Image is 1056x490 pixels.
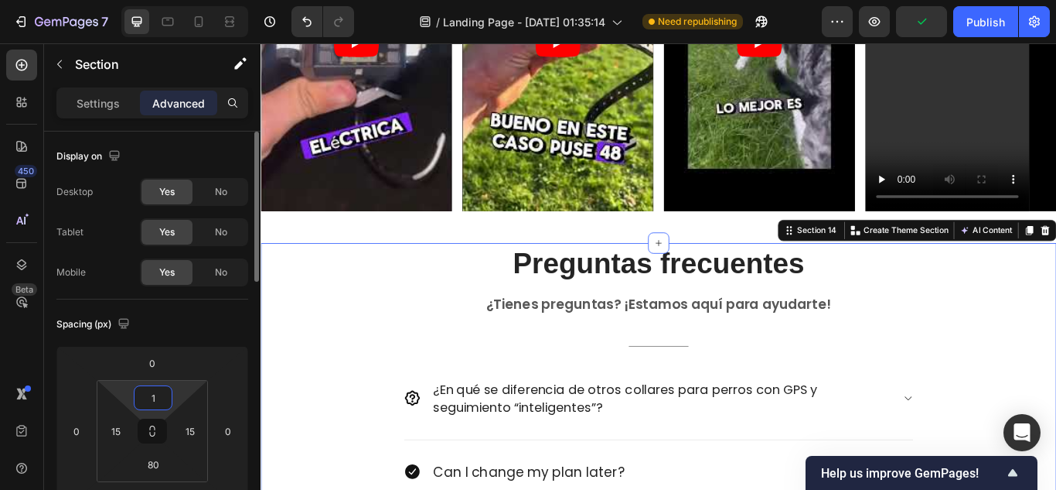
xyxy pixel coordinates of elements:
[152,95,205,111] p: Advanced
[821,464,1022,482] button: Show survey - Help us improve GemPages!
[215,266,227,279] span: No
[56,185,93,199] div: Desktop
[1003,414,1041,451] div: Open Intercom Messenger
[77,95,120,111] p: Settings
[6,6,115,37] button: 7
[622,211,674,225] div: Section 14
[215,185,227,199] span: No
[436,14,440,30] span: /
[65,420,88,443] input: 0
[216,420,240,443] input: 0
[261,43,1056,490] iframe: Design area
[291,6,354,37] div: Undo/Redo
[159,225,175,239] span: Yes
[75,55,202,74] p: Section
[159,266,175,279] span: Yes
[56,266,86,279] div: Mobile
[104,420,128,443] input: 15px
[56,314,133,335] div: Spacing (px)
[137,351,168,375] input: 0
[966,14,1005,30] div: Publish
[159,185,175,199] span: Yes
[15,165,37,177] div: 450
[658,15,737,29] span: Need republishing
[138,453,169,476] input: 4xl
[821,466,1003,481] span: Help us improve GemPages!
[101,12,108,31] p: 7
[12,283,37,296] div: Beta
[179,420,202,443] input: 15px
[703,211,802,225] p: Create Theme Section
[138,386,169,409] input: 1
[443,14,605,30] span: Landing Page - [DATE] 01:35:14
[215,225,227,239] span: No
[953,6,1018,37] button: Publish
[812,209,880,228] button: AI Content
[56,225,83,239] div: Tablet
[56,146,124,167] div: Display on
